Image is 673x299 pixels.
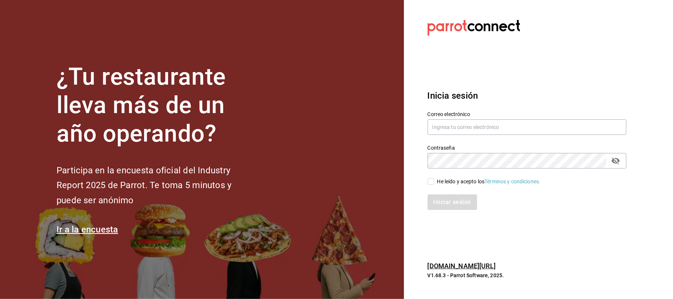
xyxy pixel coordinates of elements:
[485,179,540,184] a: Términos y condiciones.
[57,163,256,208] h2: Participa en la encuesta oficial del Industry Report 2025 de Parrot. Te toma 5 minutos y puede se...
[428,272,626,279] p: V1.68.3 - Parrot Software, 2025.
[428,112,626,117] label: Correo electrónico
[609,154,622,167] button: passwordField
[428,119,626,135] input: Ingresa tu correo electrónico
[57,224,118,235] a: Ir a la encuesta
[437,178,541,186] div: He leído y acepto los
[428,89,626,102] h3: Inicia sesión
[428,146,626,151] label: Contraseña
[428,262,496,270] a: [DOMAIN_NAME][URL]
[57,63,256,148] h1: ¿Tu restaurante lleva más de un año operando?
